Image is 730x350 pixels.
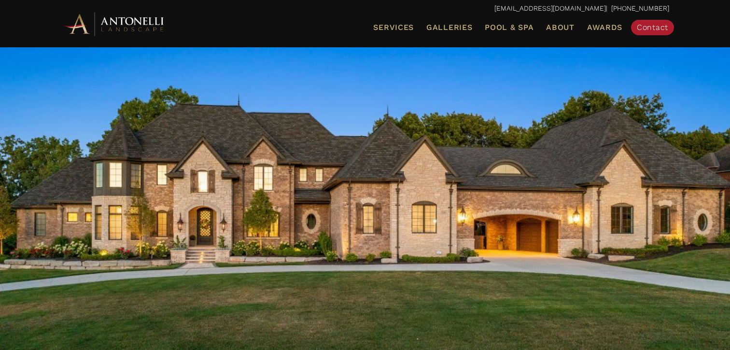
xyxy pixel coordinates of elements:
[61,11,167,37] img: Antonelli Horizontal Logo
[587,23,622,32] span: Awards
[583,21,626,34] a: Awards
[373,24,414,31] span: Services
[637,23,668,32] span: Contact
[369,21,418,34] a: Services
[426,23,472,32] span: Galleries
[542,21,578,34] a: About
[546,24,575,31] span: About
[422,21,476,34] a: Galleries
[61,2,669,15] p: | [PHONE_NUMBER]
[631,20,674,35] a: Contact
[494,4,606,12] a: [EMAIL_ADDRESS][DOMAIN_NAME]
[481,21,537,34] a: Pool & Spa
[485,23,533,32] span: Pool & Spa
